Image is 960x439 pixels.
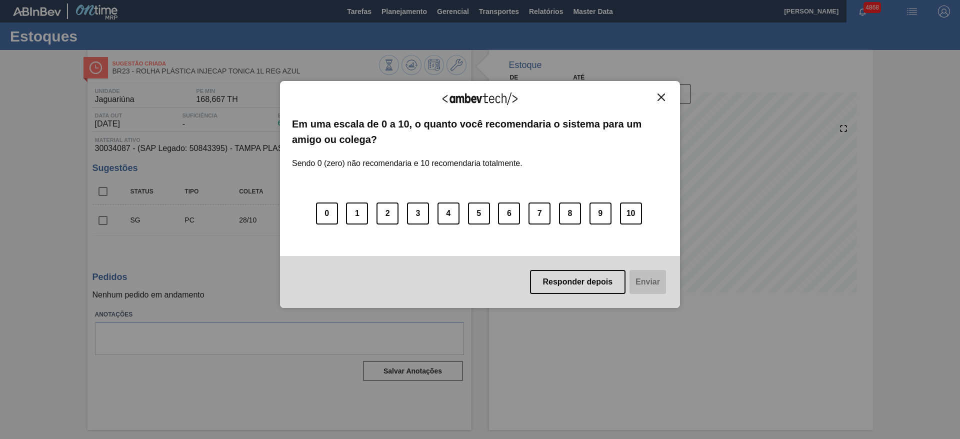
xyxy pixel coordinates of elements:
button: Close [654,93,668,101]
button: 1 [346,202,368,224]
button: 9 [589,202,611,224]
button: 10 [620,202,642,224]
label: Em uma escala de 0 a 10, o quanto você recomendaria o sistema para um amigo ou colega? [292,116,668,147]
button: 5 [468,202,490,224]
button: 2 [376,202,398,224]
button: 7 [528,202,550,224]
label: Sendo 0 (zero) não recomendaria e 10 recomendaria totalmente. [292,147,522,168]
button: 8 [559,202,581,224]
button: 4 [437,202,459,224]
img: Logo Ambevtech [442,92,517,105]
img: Close [657,93,665,101]
button: Responder depois [530,270,626,294]
button: 6 [498,202,520,224]
button: 3 [407,202,429,224]
button: 0 [316,202,338,224]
